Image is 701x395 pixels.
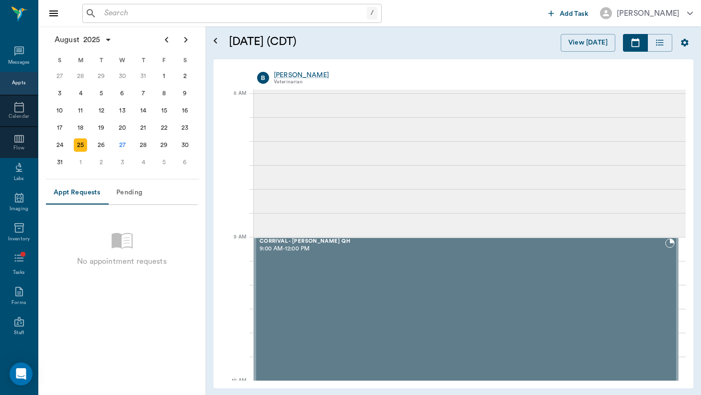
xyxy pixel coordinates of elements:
[178,138,192,152] div: Saturday, August 30, 2025
[14,175,24,182] div: Labs
[53,87,67,100] div: Sunday, August 3, 2025
[116,156,129,169] div: Wednesday, September 3, 2025
[544,4,592,22] button: Add Task
[74,104,87,117] div: Monday, August 11, 2025
[158,138,171,152] div: Friday, August 29, 2025
[108,181,151,204] button: Pending
[178,69,192,83] div: Saturday, August 2, 2025
[178,104,192,117] div: Saturday, August 16, 2025
[157,30,176,49] button: Previous page
[116,69,129,83] div: Wednesday, July 30, 2025
[221,89,246,113] div: 8 AM
[70,53,91,68] div: M
[116,104,129,117] div: Wednesday, August 13, 2025
[14,329,24,337] div: Staff
[95,121,108,135] div: Tuesday, August 19, 2025
[77,256,166,267] p: No appointment requests
[174,53,195,68] div: S
[74,87,87,100] div: Monday, August 4, 2025
[158,121,171,135] div: Friday, August 22, 2025
[561,34,615,52] button: View [DATE]
[44,4,63,23] button: Close drawer
[116,87,129,100] div: Wednesday, August 6, 2025
[116,138,129,152] div: Today, Wednesday, August 27, 2025
[229,34,425,49] h5: [DATE] (CDT)
[178,121,192,135] div: Saturday, August 23, 2025
[136,156,150,169] div: Thursday, September 4, 2025
[95,156,108,169] div: Tuesday, September 2, 2025
[136,121,150,135] div: Thursday, August 21, 2025
[8,236,30,243] div: Inventory
[158,69,171,83] div: Friday, August 1, 2025
[158,156,171,169] div: Friday, September 5, 2025
[53,104,67,117] div: Sunday, August 10, 2025
[91,53,112,68] div: T
[74,69,87,83] div: Monday, July 28, 2025
[12,79,25,87] div: Appts
[46,181,198,204] div: Appointment request tabs
[95,69,108,83] div: Tuesday, July 29, 2025
[101,7,367,20] input: Search
[133,53,154,68] div: T
[158,87,171,100] div: Friday, August 8, 2025
[221,232,246,256] div: 9 AM
[158,104,171,117] div: Friday, August 15, 2025
[49,53,70,68] div: S
[274,78,675,86] div: Veterinarian
[116,121,129,135] div: Wednesday, August 20, 2025
[46,181,108,204] button: Appt Requests
[257,72,269,84] div: B
[74,121,87,135] div: Monday, August 18, 2025
[136,104,150,117] div: Thursday, August 14, 2025
[53,156,67,169] div: Sunday, August 31, 2025
[13,269,25,276] div: Tasks
[617,8,679,19] div: [PERSON_NAME]
[136,138,150,152] div: Thursday, August 28, 2025
[53,69,67,83] div: Sunday, July 27, 2025
[53,121,67,135] div: Sunday, August 17, 2025
[53,138,67,152] div: Sunday, August 24, 2025
[8,59,30,66] div: Messages
[74,138,87,152] div: Monday, August 25, 2025
[11,299,26,306] div: Forms
[592,4,701,22] button: [PERSON_NAME]
[154,53,175,68] div: F
[95,104,108,117] div: Tuesday, August 12, 2025
[176,30,195,49] button: Next page
[95,138,108,152] div: Tuesday, August 26, 2025
[260,238,665,245] span: CORRIVAL - [PERSON_NAME] QH
[81,33,102,46] span: 2025
[274,70,675,80] a: [PERSON_NAME]
[10,362,33,385] div: Open Intercom Messenger
[367,7,377,20] div: /
[210,23,221,59] button: Open calendar
[178,87,192,100] div: Saturday, August 9, 2025
[53,33,81,46] span: August
[50,30,117,49] button: August2025
[136,87,150,100] div: Thursday, August 7, 2025
[178,156,192,169] div: Saturday, September 6, 2025
[136,69,150,83] div: Thursday, July 31, 2025
[260,244,665,254] span: 9:00 AM - 12:00 PM
[112,53,133,68] div: W
[74,156,87,169] div: Monday, September 1, 2025
[95,87,108,100] div: Tuesday, August 5, 2025
[10,205,28,213] div: Imaging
